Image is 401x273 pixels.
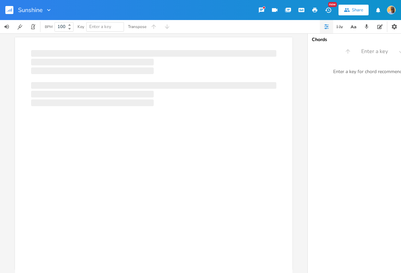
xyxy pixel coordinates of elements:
button: New [321,4,335,16]
div: Transpose [128,25,146,29]
div: BPM [45,25,52,29]
div: Key [78,25,84,29]
img: Shaza Musician [387,6,396,14]
div: New [328,2,337,7]
button: Share [339,5,369,15]
span: Enter a key [89,24,111,30]
div: Share [352,7,363,13]
span: Enter a key [361,48,388,55]
span: Sunshine [18,7,43,13]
